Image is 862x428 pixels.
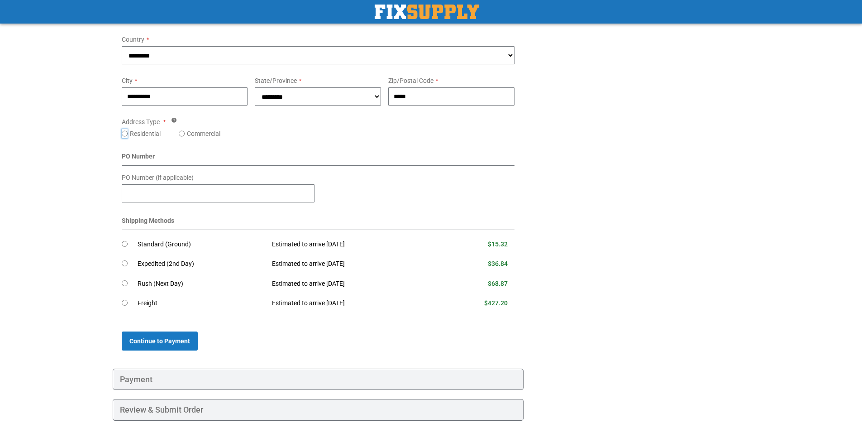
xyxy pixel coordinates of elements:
[187,129,220,138] label: Commercial
[122,174,194,181] span: PO Number (if applicable)
[113,369,524,390] div: Payment
[138,274,266,294] td: Rush (Next Day)
[138,254,266,274] td: Expedited (2nd Day)
[375,5,479,19] a: store logo
[375,5,479,19] img: Fix Industrial Supply
[122,36,144,43] span: Country
[255,77,297,84] span: State/Province
[265,254,440,274] td: Estimated to arrive [DATE]
[122,152,515,166] div: PO Number
[138,293,266,313] td: Freight
[129,337,190,345] span: Continue to Payment
[488,240,508,248] span: $15.32
[388,77,433,84] span: Zip/Postal Code
[122,118,160,125] span: Address Type
[265,293,440,313] td: Estimated to arrive [DATE]
[130,129,161,138] label: Residential
[484,299,508,307] span: $427.20
[265,235,440,255] td: Estimated to arrive [DATE]
[122,332,198,351] button: Continue to Payment
[113,399,524,421] div: Review & Submit Order
[265,274,440,294] td: Estimated to arrive [DATE]
[122,216,515,230] div: Shipping Methods
[488,280,508,287] span: $68.87
[138,235,266,255] td: Standard (Ground)
[488,260,508,267] span: $36.84
[122,77,133,84] span: City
